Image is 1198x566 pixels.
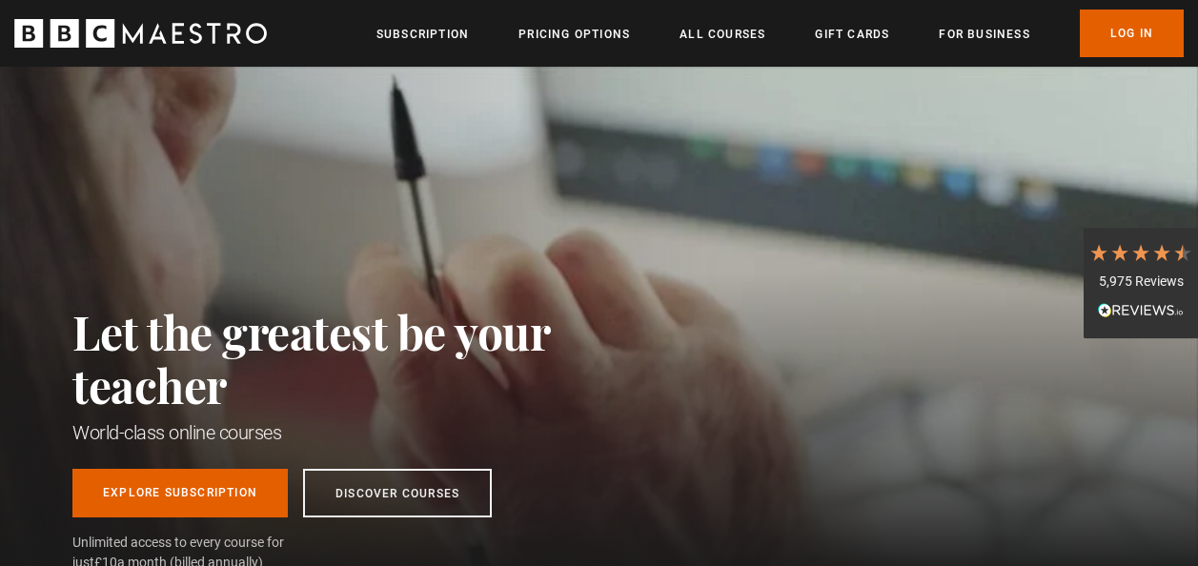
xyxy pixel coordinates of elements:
a: Pricing Options [518,25,630,44]
a: For business [939,25,1029,44]
a: Explore Subscription [72,469,288,517]
div: 5,975 ReviewsRead All Reviews [1084,228,1198,338]
h1: World-class online courses [72,419,635,446]
a: Discover Courses [303,469,492,517]
img: REVIEWS.io [1098,303,1184,316]
a: All Courses [680,25,765,44]
a: Subscription [376,25,469,44]
a: Gift Cards [815,25,889,44]
a: Log In [1080,10,1184,57]
div: 5,975 Reviews [1088,273,1193,292]
nav: Primary [376,10,1184,57]
svg: BBC Maestro [14,19,267,48]
h2: Let the greatest be your teacher [72,305,635,412]
div: 4.7 Stars [1088,242,1193,263]
div: Read All Reviews [1088,301,1193,324]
